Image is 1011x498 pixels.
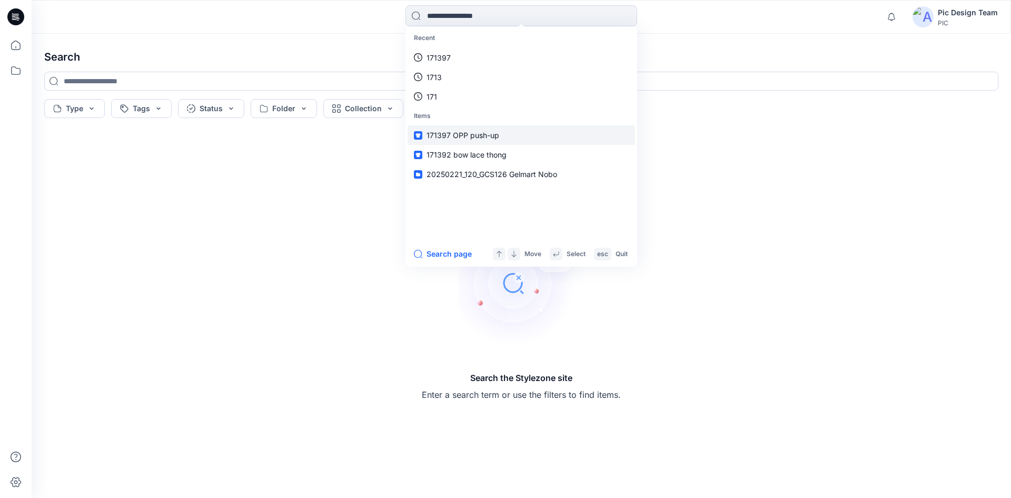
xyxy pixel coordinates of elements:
[178,99,244,118] button: Status
[408,28,635,48] p: Recent
[408,145,635,164] a: 171392 bow lace thong
[408,125,635,145] a: 171397 OPP push-up
[458,220,584,346] img: Search the Stylezone site
[938,6,998,19] div: Pic Design Team
[422,372,621,384] h5: Search the Stylezone site
[323,99,403,118] button: Collection
[111,99,172,118] button: Tags
[44,99,105,118] button: Type
[427,72,442,83] p: 1713
[408,106,635,126] p: Items
[616,249,628,260] p: Quit
[408,164,635,184] a: 20250221_120_GCS126 Gelmart Nobo
[427,52,451,63] p: 171397
[408,87,635,106] a: 171
[408,48,635,67] a: 171397
[913,6,934,27] img: avatar
[427,91,437,102] p: 171
[36,42,1007,72] h4: Search
[422,388,621,401] p: Enter a search term or use the filters to find items.
[427,170,557,179] span: 20250221_120_GCS126 Gelmart Nobo
[251,99,317,118] button: Folder
[408,67,635,87] a: 1713
[597,249,608,260] p: esc
[427,150,507,159] span: 171392 bow lace thong
[414,248,472,260] button: Search page
[427,131,499,140] span: 171397 OPP push-up
[567,249,586,260] p: Select
[524,249,541,260] p: Move
[938,19,998,27] div: PIC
